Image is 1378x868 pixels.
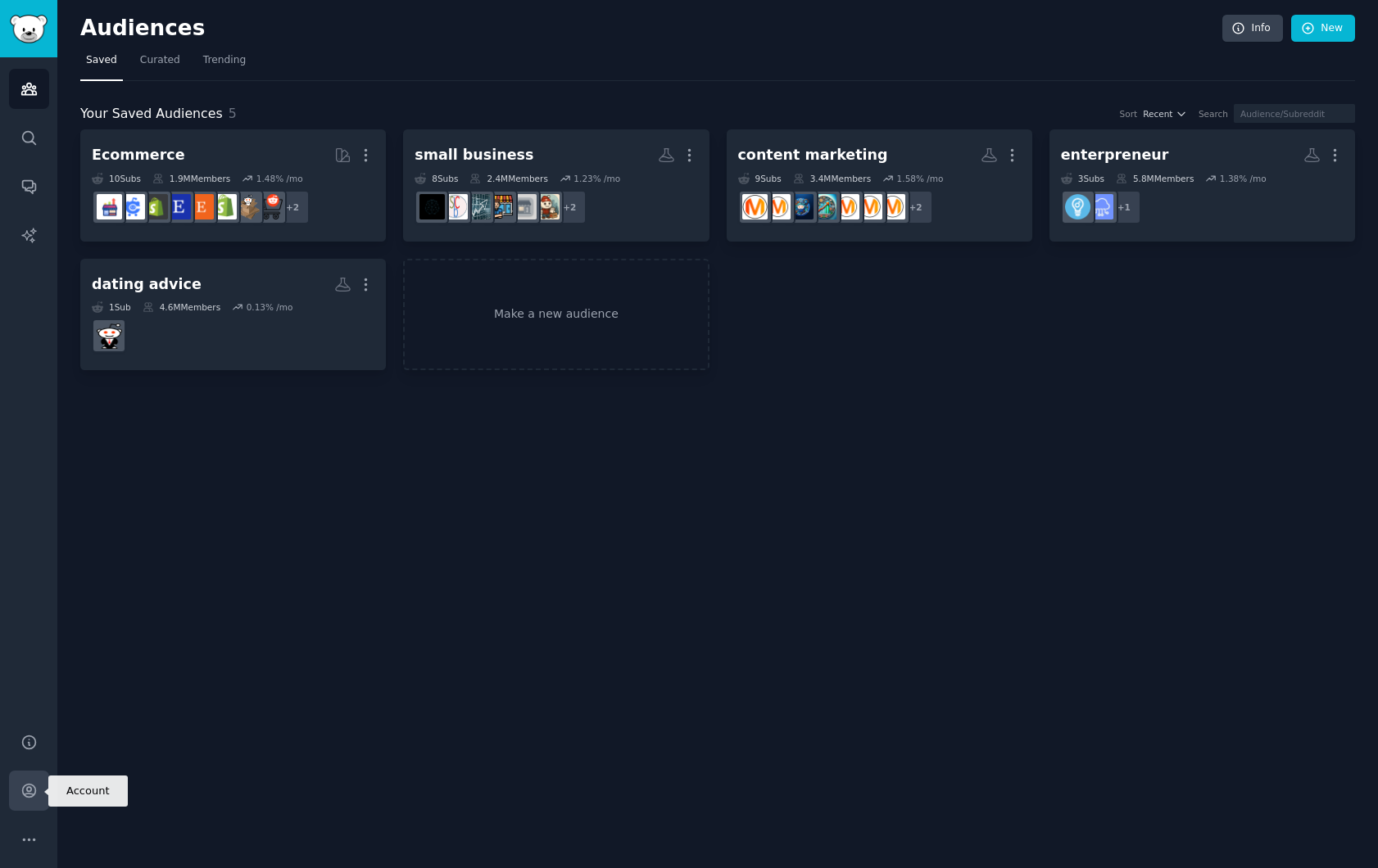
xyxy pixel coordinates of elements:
div: 8 Sub s [415,173,458,184]
div: 4.6M Members [143,301,220,313]
img: shopify [211,194,237,219]
span: Curated [140,53,180,68]
div: Search [1199,108,1228,120]
img: EtsySellers [165,194,191,219]
div: 1 Sub [92,301,131,313]
span: Saved [86,53,117,68]
div: dating advice [92,274,202,295]
a: Info [1222,15,1283,43]
a: Ecommerce10Subs1.9MMembers1.48% /mo+2ecommercedropshipshopifyEtsyEtsySellersreviewmyshopifyecomme... [80,129,386,242]
a: content marketing9Subs3.4MMembers1.58% /mo+2advertisingDigitalMarketingAskMarketingAffiliatemarke... [727,129,1032,242]
div: + 2 [275,190,310,224]
img: content_marketing [742,194,768,219]
div: 1.48 % /mo [256,173,303,184]
div: 5.8M Members [1116,173,1194,184]
img: dropship [234,194,260,219]
img: smallbusinessindia [511,194,537,219]
div: 10 Sub s [92,173,141,184]
span: Your Saved Audiences [80,104,223,124]
a: Saved [80,47,123,81]
div: 1.58 % /mo [897,173,944,184]
a: small business8Subs2.4MMembers1.23% /mo+2canadasmallbusinesssmallbusinessindiaSmallBusinessOwners... [403,129,709,242]
div: 1.23 % /mo [573,173,620,184]
img: AskMarketing [834,194,859,219]
img: advertising [880,194,905,219]
span: Recent [1143,108,1172,120]
span: 5 [229,106,237,121]
a: Trending [197,47,252,81]
div: + 1 [1107,190,1141,224]
img: Entrepreneur [1065,194,1090,219]
input: Audience/Subreddit [1234,104,1355,123]
img: SmallBusinessCanada [442,194,468,219]
button: Recent [1143,108,1187,120]
img: AiForSmallBusiness [419,194,445,219]
a: enterpreneur3Subs5.8MMembers1.38% /mo+1SaaSEntrepreneur [1049,129,1355,242]
img: reviewmyshopify [143,194,168,219]
img: Affiliatemarketing [811,194,836,219]
div: 9 Sub s [738,173,782,184]
div: enterpreneur [1061,145,1169,165]
div: content marketing [738,145,888,165]
img: ecommercemarketing [120,194,145,219]
img: SmallBusinessOwners [488,194,514,219]
img: SmallBusinessSellers [465,194,491,219]
div: + 2 [552,190,587,224]
img: SaaS [1088,194,1113,219]
img: GummySearch logo [10,15,48,43]
img: DigitalMarketing [857,194,882,219]
div: 0.13 % /mo [247,301,293,313]
img: ecommerce [257,194,283,219]
div: 3.4M Members [793,173,871,184]
div: Ecommerce [92,145,185,165]
div: 1.38 % /mo [1220,173,1267,184]
a: Curated [134,47,186,81]
a: Make a new audience [403,259,709,371]
img: Etsy [188,194,214,219]
span: Trending [203,53,246,68]
img: digital_marketing [788,194,814,219]
a: dating advice1Sub4.6MMembers0.13% /modating_advice [80,259,386,371]
img: marketing [765,194,791,219]
div: 1.9M Members [152,173,230,184]
img: ecommerce_growth [97,194,122,219]
div: 2.4M Members [469,173,547,184]
img: dating_advice [97,323,122,349]
div: + 2 [899,190,933,224]
img: canadasmallbusiness [534,194,560,219]
a: New [1291,15,1355,43]
div: 3 Sub s [1061,173,1104,184]
h2: Audiences [80,16,1222,42]
div: small business [415,145,533,165]
div: Sort [1120,108,1138,120]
